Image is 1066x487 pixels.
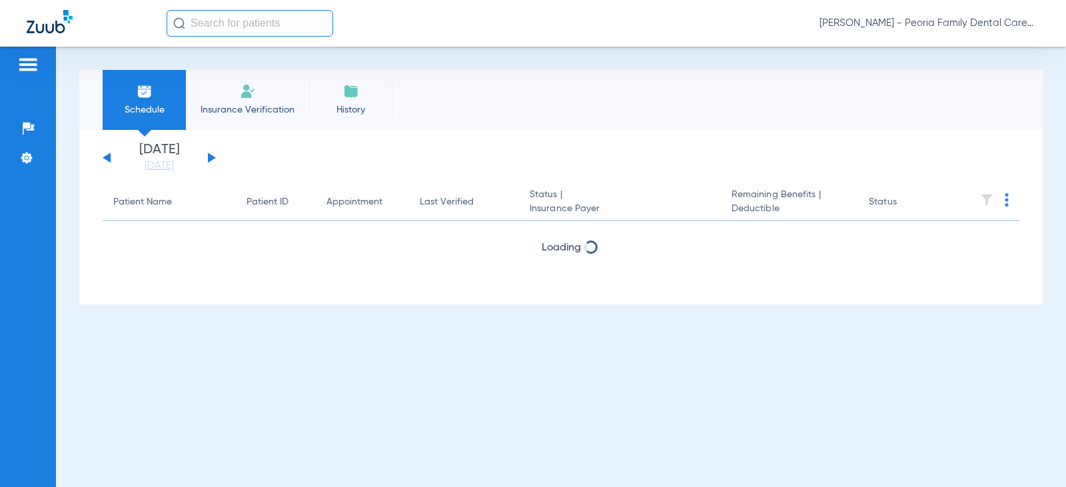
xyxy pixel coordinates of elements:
div: Appointment [326,195,382,209]
img: Schedule [137,83,153,99]
img: Search Icon [173,17,185,29]
img: Manual Insurance Verification [240,83,256,99]
img: filter.svg [980,193,993,207]
span: [PERSON_NAME] - Peoria Family Dental Care [819,17,1039,30]
span: Deductible [732,202,847,216]
span: Loading [542,243,581,253]
th: Status | [519,184,721,221]
li: [DATE] [119,143,199,173]
input: Search for patients [167,10,333,37]
div: Last Verified [420,195,508,209]
th: Status [858,184,948,221]
span: Insurance Payer [530,202,710,216]
div: Patient Name [113,195,172,209]
img: History [343,83,359,99]
div: Patient ID [247,195,305,209]
div: Patient ID [247,195,288,209]
span: Schedule [113,103,176,117]
a: [DATE] [119,159,199,173]
th: Remaining Benefits | [721,184,858,221]
img: Zuub Logo [27,10,73,33]
div: Appointment [326,195,398,209]
span: History [319,103,382,117]
img: group-dot-blue.svg [1005,193,1009,207]
div: Last Verified [420,195,474,209]
img: hamburger-icon [17,57,39,73]
div: Patient Name [113,195,225,209]
span: Insurance Verification [196,103,299,117]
